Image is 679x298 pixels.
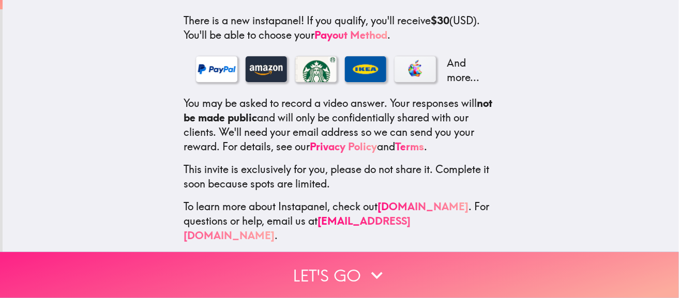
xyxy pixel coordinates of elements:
[378,200,469,213] a: [DOMAIN_NAME]
[310,140,377,153] a: Privacy Policy
[314,28,387,41] a: Payout Method
[444,56,486,85] p: And more...
[184,96,498,154] p: You may be asked to record a video answer. Your responses will and will only be confidentially sh...
[184,199,498,243] p: To learn more about Instapanel, check out . For questions or help, email us at .
[184,97,492,124] b: not be made public
[431,14,449,27] b: $30
[184,214,411,242] a: [EMAIL_ADDRESS][DOMAIN_NAME]
[395,140,424,153] a: Terms
[184,162,498,191] p: This invite is exclusively for you, please do not share it. Complete it soon because spots are li...
[184,13,498,42] p: If you qualify, you'll receive (USD) . You'll be able to choose your .
[184,14,304,27] span: There is a new instapanel!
